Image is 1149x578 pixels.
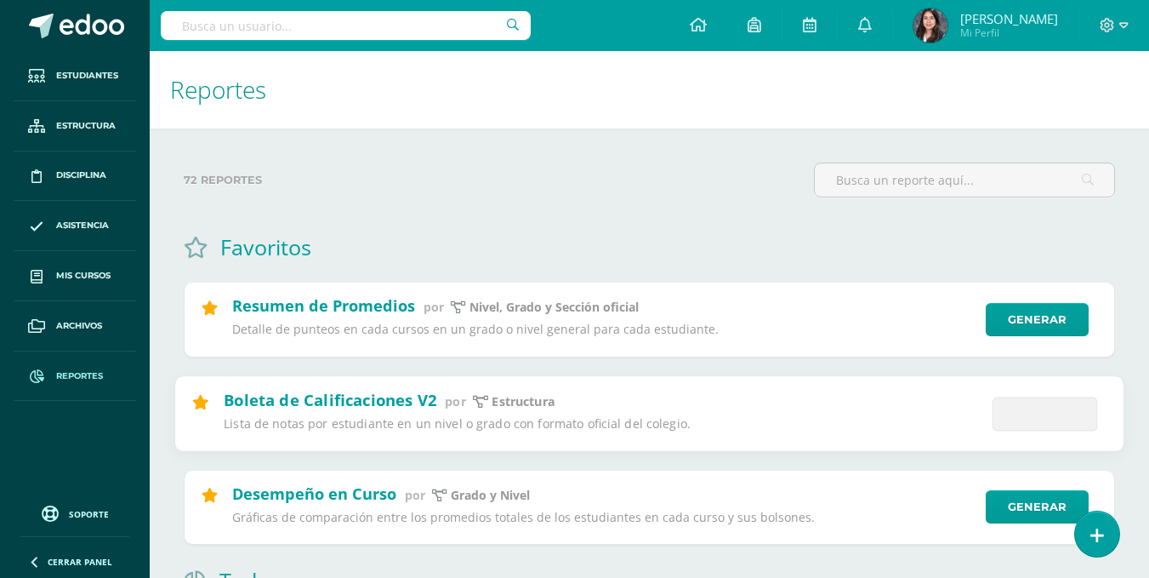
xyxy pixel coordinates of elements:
a: Mis cursos [14,251,136,301]
input: Busca un reporte aquí... [815,163,1114,197]
span: por [445,392,465,409]
p: Estructura [492,393,554,409]
a: Generar [986,490,1089,524]
span: Estructura [56,119,116,133]
span: Archivos [56,319,102,333]
h1: Favoritos [220,232,311,261]
span: Reportes [56,369,103,383]
a: Estudiantes [14,51,136,101]
span: Soporte [69,508,109,520]
span: Disciplina [56,169,106,182]
p: Grado y Nivel [451,488,530,503]
label: 72 reportes [184,163,800,197]
a: Generar [986,303,1089,336]
span: [PERSON_NAME] [960,10,1058,27]
h2: Desempeño en Curso [232,484,396,504]
p: Lista de notas por estudiante en un nivel o grado con formato oficial del colegio. [224,416,981,432]
span: Mi Perfil [960,26,1058,40]
span: Cerrar panel [48,556,112,568]
input: Busca un usuario... [161,11,531,40]
img: b7886f355264affb86b379a9ffe3b730.png [913,9,947,43]
h2: Boleta de Calificaciones V2 [224,389,436,409]
h2: Resumen de Promedios [232,295,415,316]
a: Soporte [20,501,129,524]
p: Nivel, Grado y Sección oficial [469,300,639,315]
span: Estudiantes [56,69,118,83]
a: Reportes [14,352,136,402]
a: Generar [993,397,1097,431]
span: Asistencia [56,219,109,232]
span: por [424,299,444,315]
a: Disciplina [14,152,136,202]
a: Estructura [14,101,136,152]
a: Asistencia [14,201,136,251]
span: Reportes [170,73,266,106]
p: Gráficas de comparación entre los promedios totales de los estudiantes en cada curso y sus bolsones. [232,510,975,525]
p: Detalle de punteos en cada cursos en un grado o nivel general para cada estudiante. [232,322,975,337]
a: Archivos [14,301,136,352]
span: Mis cursos [56,269,111,283]
span: por [405,487,425,503]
